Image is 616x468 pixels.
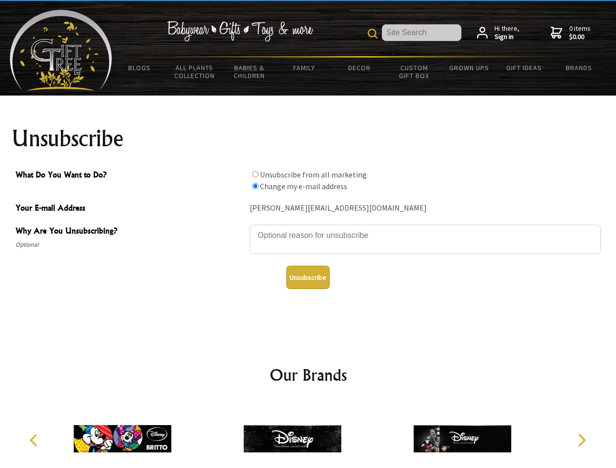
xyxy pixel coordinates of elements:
span: 0 items [569,24,591,41]
span: Why Are You Unsubscribing? [16,225,245,239]
a: Babies & Children [222,58,277,86]
input: What Do You Want to Do? [252,183,258,189]
a: Gift Ideas [497,58,552,78]
span: Optional [16,239,245,251]
img: Babyware - Gifts - Toys and more... [10,10,112,91]
button: Previous [24,429,46,451]
strong: Sign in [495,33,519,41]
strong: $0.00 [569,33,591,41]
a: Brands [552,58,607,78]
a: All Plants Collection [167,58,222,86]
label: Unsubscribe from all marketing [260,170,367,179]
a: Hi there,Sign in [477,24,519,41]
h2: Our Brands [20,363,597,387]
a: Custom Gift Box [387,58,442,86]
textarea: Why Are You Unsubscribing? [250,225,601,254]
span: Your E-mail Address [16,202,245,216]
a: 0 items$0.00 [551,24,591,41]
a: Decor [332,58,387,78]
input: What Do You Want to Do? [252,171,258,177]
a: Grown Ups [441,58,497,78]
a: BLOGS [112,58,167,78]
input: Site Search [382,24,461,41]
button: Next [571,429,592,451]
a: Family [277,58,332,78]
span: What Do You Want to Do? [16,169,245,183]
h1: Unsubscribe [12,127,605,150]
label: Change my e-mail address [260,181,347,191]
img: Babywear - Gifts - Toys & more [167,21,313,41]
span: Hi there, [495,24,519,41]
button: Unsubscribe [286,266,330,289]
img: product search [368,29,378,39]
div: [PERSON_NAME][EMAIL_ADDRESS][DOMAIN_NAME] [250,201,601,216]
